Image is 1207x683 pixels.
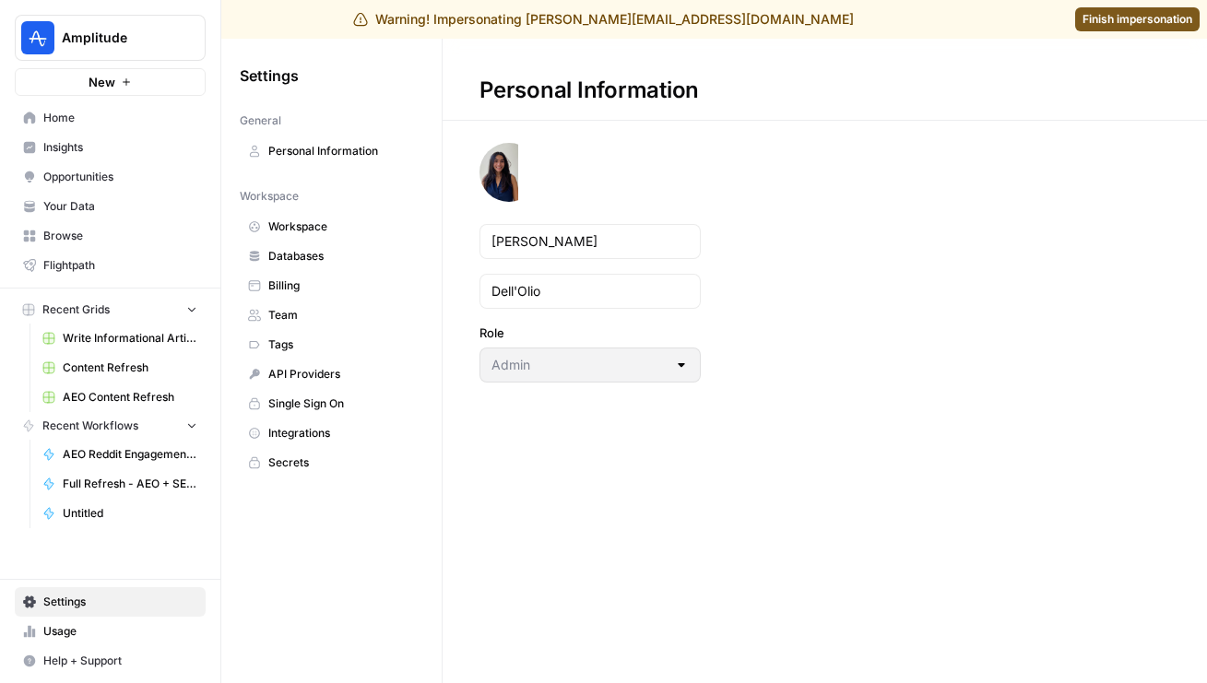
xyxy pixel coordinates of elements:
[21,21,54,54] img: Amplitude Logo
[63,330,197,347] span: Write Informational Article
[34,353,206,383] a: Content Refresh
[15,103,206,133] a: Home
[443,76,736,105] div: Personal Information
[240,300,423,330] a: Team
[15,15,206,61] button: Workspace: Amplitude
[240,112,281,129] span: General
[15,296,206,324] button: Recent Grids
[240,212,423,241] a: Workspace
[268,143,415,159] span: Personal Information
[240,389,423,418] a: Single Sign On
[1075,7,1200,31] a: Finish impersonation
[15,617,206,646] a: Usage
[268,307,415,324] span: Team
[268,277,415,294] span: Billing
[43,139,197,156] span: Insights
[268,366,415,383] span: API Providers
[34,440,206,469] a: AEO Reddit Engagement - Fork
[15,587,206,617] a: Settings
[43,169,197,185] span: Opportunities
[34,499,206,528] a: Untitled
[240,65,299,87] span: Settings
[63,359,197,376] span: Content Refresh
[43,653,197,669] span: Help + Support
[268,454,415,471] span: Secrets
[43,623,197,640] span: Usage
[34,324,206,353] a: Write Informational Article
[42,418,138,434] span: Recent Workflows
[43,198,197,215] span: Your Data
[89,73,115,91] span: New
[63,476,197,492] span: Full Refresh - AEO + SERP Briefs
[268,336,415,353] span: Tags
[240,418,423,448] a: Integrations
[15,412,206,440] button: Recent Workflows
[15,221,206,251] a: Browse
[15,251,206,280] a: Flightpath
[240,448,423,477] a: Secrets
[240,241,423,271] a: Databases
[479,143,518,202] img: avatar
[240,136,423,166] a: Personal Information
[479,324,701,342] label: Role
[268,425,415,442] span: Integrations
[353,10,854,29] div: Warning! Impersonating [PERSON_NAME][EMAIL_ADDRESS][DOMAIN_NAME]
[240,359,423,389] a: API Providers
[63,505,197,522] span: Untitled
[62,29,173,47] span: Amplitude
[268,395,415,412] span: Single Sign On
[15,192,206,221] a: Your Data
[15,133,206,162] a: Insights
[63,389,197,406] span: AEO Content Refresh
[34,469,206,499] a: Full Refresh - AEO + SERP Briefs
[43,228,197,244] span: Browse
[34,383,206,412] a: AEO Content Refresh
[240,271,423,300] a: Billing
[15,68,206,96] button: New
[1083,11,1192,28] span: Finish impersonation
[15,162,206,192] a: Opportunities
[268,218,415,235] span: Workspace
[240,188,299,205] span: Workspace
[43,110,197,126] span: Home
[43,594,197,610] span: Settings
[240,330,423,359] a: Tags
[43,257,197,274] span: Flightpath
[42,301,110,318] span: Recent Grids
[268,248,415,265] span: Databases
[15,646,206,676] button: Help + Support
[63,446,197,463] span: AEO Reddit Engagement - Fork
